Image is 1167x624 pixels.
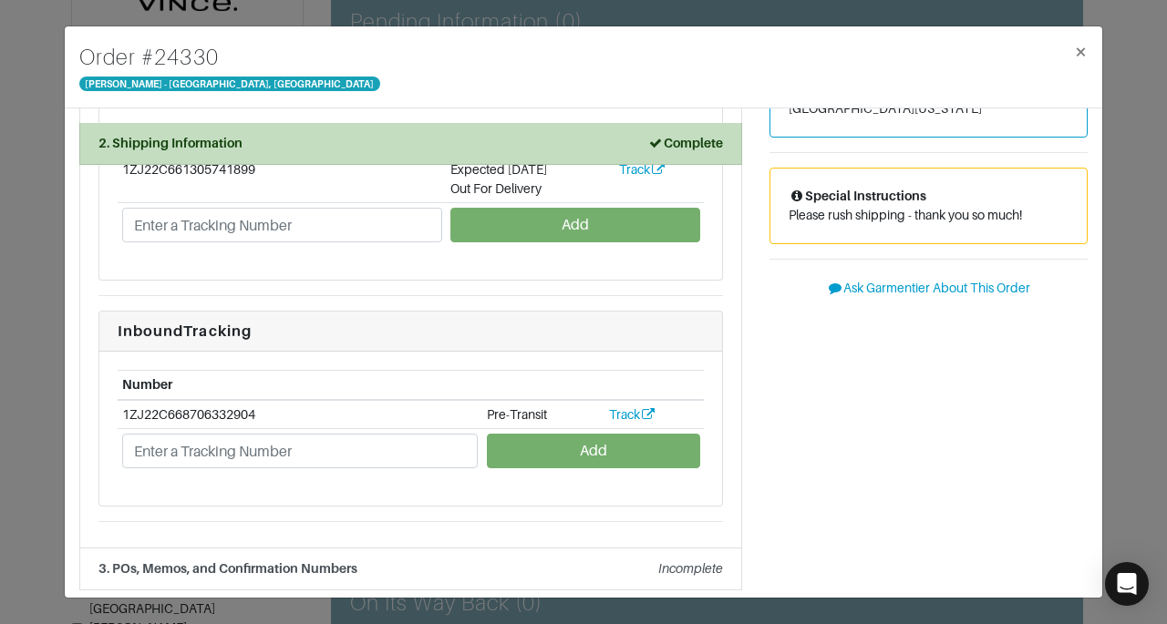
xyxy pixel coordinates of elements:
[122,208,442,242] input: Enter a Tracking Number
[118,371,482,400] th: Number
[487,434,700,468] button: Add
[1074,39,1088,64] span: ×
[789,189,926,203] span: Special Instructions
[609,407,656,422] a: Track
[647,136,723,150] strong: Complete
[118,155,446,203] td: 1ZJ22C661305741899
[122,434,478,468] input: Enter a Tracking Number
[118,400,482,429] td: 1ZJ22C668706332904
[1059,26,1102,77] button: Close
[619,162,666,177] a: Track
[98,561,357,576] strong: 3. POs, Memos, and Confirmation Numbers
[789,206,1069,225] p: Please rush shipping - thank you so much!
[450,208,699,242] button: Add
[79,41,380,74] h4: Order # 24330
[1105,562,1149,606] div: Open Intercom Messenger
[98,136,243,150] strong: 2. Shipping Information
[769,274,1088,302] button: Ask Garmentier About This Order
[658,561,723,576] em: Incomplete
[450,179,610,199] div: Out For Delivery
[487,405,600,425] div: Pre-Transit
[118,322,704,340] h6: Inbound Tracking
[79,77,380,91] span: [PERSON_NAME] - [GEOGRAPHIC_DATA], [GEOGRAPHIC_DATA]
[450,160,610,179] div: Expected [DATE]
